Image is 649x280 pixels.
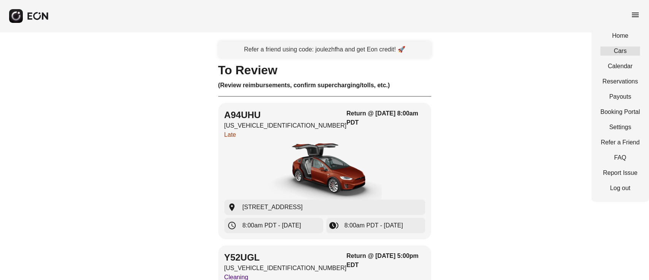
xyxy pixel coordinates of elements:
h3: (Review reimbursements, confirm supercharging/tolls, etc.) [218,81,431,90]
span: [STREET_ADDRESS] [243,203,303,212]
h1: To Review [218,66,431,75]
a: Booking Portal [600,107,640,117]
span: browse_gallery [329,221,338,230]
p: [US_VEHICLE_IDENTIFICATION_NUMBER] [224,121,347,130]
a: Home [600,31,640,40]
h2: Y52UGL [224,251,347,264]
h2: A94UHU [224,109,347,121]
a: Payouts [600,92,640,101]
span: schedule [227,221,236,230]
button: A94UHU[US_VEHICLE_IDENTIFICATION_NUMBER]LateReturn @ [DATE] 8:00am PDTcar[STREET_ADDRESS]8:00am P... [218,103,431,239]
h3: Return @ [DATE] 8:00am PDT [346,109,425,127]
span: menu [631,10,640,19]
a: Reservations [600,77,640,86]
img: car [268,142,382,200]
a: Report Issue [600,168,640,178]
a: Refer a friend using code: joulezhfha and get Eon credit! 🚀 [218,41,431,58]
span: location_on [227,203,236,212]
h3: Return @ [DATE] 5:00pm EDT [346,251,425,270]
p: Late [224,130,347,139]
a: Refer a Friend [600,138,640,147]
a: Log out [600,184,640,193]
span: 8:00am PDT - [DATE] [344,221,403,230]
span: 8:00am PDT - [DATE] [243,221,301,230]
a: Cars [600,46,640,56]
a: FAQ [600,153,640,162]
p: [US_VEHICLE_IDENTIFICATION_NUMBER] [224,264,347,273]
a: Calendar [600,62,640,71]
a: Settings [600,123,640,132]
